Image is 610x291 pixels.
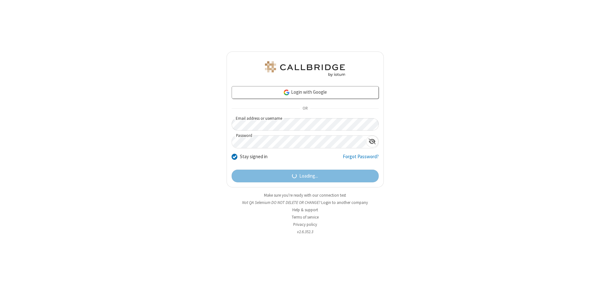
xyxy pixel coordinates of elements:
span: Loading... [299,173,318,180]
a: Forgot Password? [343,153,379,165]
a: Help & support [292,207,318,213]
a: Make sure you're ready with our connection test [264,193,346,198]
img: QA Selenium DO NOT DELETE OR CHANGE [264,61,346,77]
span: OR [300,104,310,113]
button: Loading... [232,170,379,182]
button: Login to another company [321,200,368,206]
a: Privacy policy [293,222,317,227]
li: v2.6.352.3 [227,229,384,235]
a: Login with Google [232,86,379,99]
div: Show password [366,136,378,147]
img: google-icon.png [283,89,290,96]
input: Password [232,136,366,148]
iframe: Chat [594,274,605,287]
li: Not QA Selenium DO NOT DELETE OR CHANGE? [227,200,384,206]
input: Email address or username [232,118,379,131]
a: Terms of service [292,214,319,220]
label: Stay signed in [240,153,268,160]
